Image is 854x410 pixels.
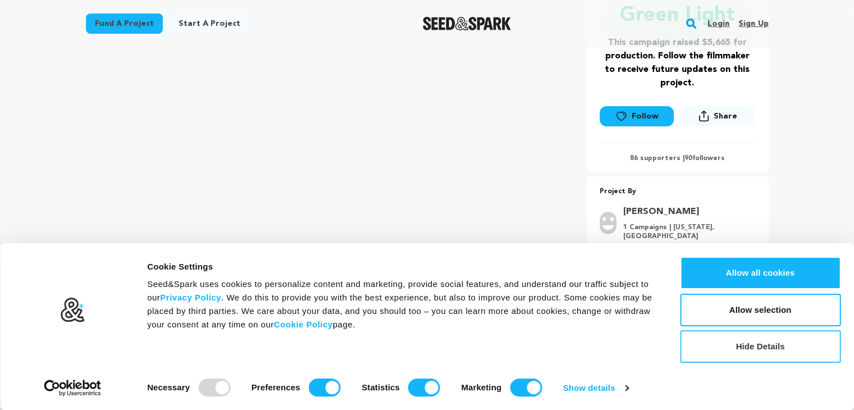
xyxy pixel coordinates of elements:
[680,294,841,326] button: Allow selection
[600,185,755,198] p: Project By
[714,111,737,122] span: Share
[684,155,692,162] span: 90
[623,205,748,218] a: Goto Cole Burkhardt profile
[86,13,163,34] a: Fund a project
[600,154,755,163] p: 86 supporters | followers
[160,293,221,302] a: Privacy Policy
[600,36,755,90] h3: This campaign raised $5,665 for production. Follow the filmmaker to receive future updates on thi...
[600,106,674,126] a: Follow
[461,382,501,392] strong: Marketing
[707,15,729,33] a: Login
[147,382,190,392] strong: Necessary
[681,106,755,131] span: Share
[24,380,122,397] a: Usercentrics Cookiebot - opens in a new window
[252,382,300,392] strong: Preferences
[563,380,628,397] a: Show details
[362,382,400,392] strong: Statistics
[274,320,333,329] a: Cookie Policy
[680,330,841,363] button: Hide Details
[423,17,511,30] a: Seed&Spark Homepage
[170,13,249,34] a: Start a project
[423,17,511,30] img: Seed&Spark Logo Dark Mode
[60,297,85,323] img: logo
[623,223,748,241] p: 1 Campaigns | [US_STATE], [GEOGRAPHIC_DATA]
[680,257,841,289] button: Allow all cookies
[738,15,768,33] a: Sign up
[600,212,616,234] img: user.png
[681,106,755,126] button: Share
[147,260,655,274] div: Cookie Settings
[147,277,655,331] div: Seed&Spark uses cookies to personalize content and marketing, provide social features, and unders...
